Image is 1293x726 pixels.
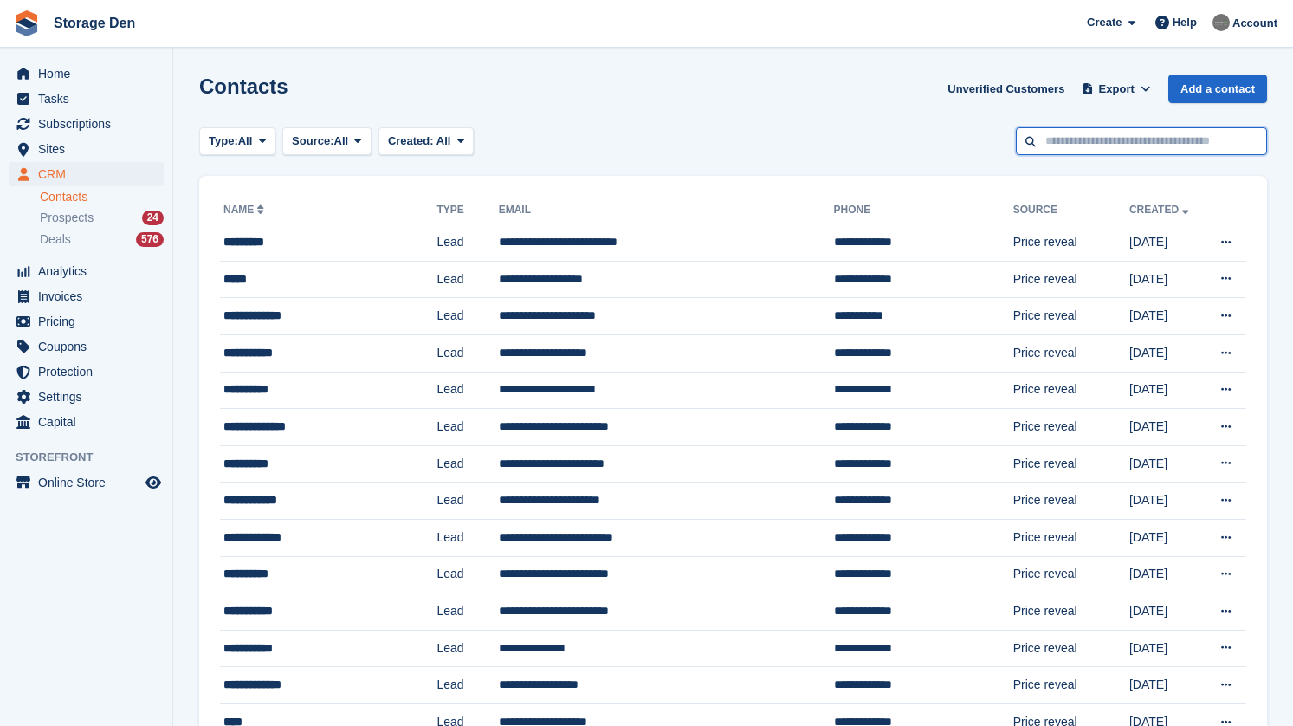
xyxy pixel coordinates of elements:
[292,133,333,150] span: Source:
[1013,298,1129,335] td: Price reveal
[9,62,164,86] a: menu
[388,134,434,147] span: Created:
[9,284,164,308] a: menu
[1013,334,1129,372] td: Price reveal
[1013,667,1129,704] td: Price reveal
[9,410,164,434] a: menu
[38,87,142,111] span: Tasks
[1129,593,1204,631] td: [DATE]
[1129,261,1204,298] td: [DATE]
[223,204,268,216] a: Name
[47,9,142,37] a: Storage Den
[1129,372,1204,409] td: [DATE]
[436,556,498,593] td: Lead
[282,127,372,156] button: Source: All
[199,75,288,98] h1: Contacts
[238,133,253,150] span: All
[40,189,164,205] a: Contacts
[38,137,142,161] span: Sites
[1013,197,1129,224] th: Source
[1129,334,1204,372] td: [DATE]
[38,284,142,308] span: Invoices
[436,483,498,520] td: Lead
[436,630,498,667] td: Lead
[436,445,498,483] td: Lead
[1129,224,1204,262] td: [DATE]
[38,334,142,359] span: Coupons
[941,75,1071,103] a: Unverified Customers
[40,231,71,248] span: Deals
[1129,204,1193,216] a: Created
[436,372,498,409] td: Lead
[1129,298,1204,335] td: [DATE]
[143,472,164,493] a: Preview store
[209,133,238,150] span: Type:
[1013,556,1129,593] td: Price reveal
[40,210,94,226] span: Prospects
[1129,409,1204,446] td: [DATE]
[1078,75,1154,103] button: Export
[9,360,164,384] a: menu
[1013,445,1129,483] td: Price reveal
[38,112,142,136] span: Subscriptions
[40,209,164,227] a: Prospects 24
[436,334,498,372] td: Lead
[1232,15,1277,32] span: Account
[1087,14,1122,31] span: Create
[1129,667,1204,704] td: [DATE]
[38,470,142,495] span: Online Store
[9,137,164,161] a: menu
[142,211,164,225] div: 24
[1129,630,1204,667] td: [DATE]
[9,112,164,136] a: menu
[38,385,142,409] span: Settings
[1013,261,1129,298] td: Price reveal
[38,309,142,334] span: Pricing
[1099,81,1135,98] span: Export
[40,230,164,249] a: Deals 576
[9,259,164,283] a: menu
[38,360,142,384] span: Protection
[9,385,164,409] a: menu
[14,10,40,36] img: stora-icon-8386f47178a22dfd0bd8f6a31ec36ba5ce8667c1dd55bd0f319d3a0aa187defe.svg
[9,334,164,359] a: menu
[436,261,498,298] td: Lead
[38,259,142,283] span: Analytics
[9,162,164,186] a: menu
[378,127,474,156] button: Created: All
[9,87,164,111] a: menu
[1129,556,1204,593] td: [DATE]
[38,410,142,434] span: Capital
[16,449,172,466] span: Storefront
[436,197,498,224] th: Type
[499,197,834,224] th: Email
[1168,75,1267,103] a: Add a contact
[199,127,275,156] button: Type: All
[436,667,498,704] td: Lead
[1173,14,1197,31] span: Help
[1212,14,1230,31] img: Brian Barbour
[1013,593,1129,631] td: Price reveal
[1013,224,1129,262] td: Price reveal
[834,197,1013,224] th: Phone
[1013,483,1129,520] td: Price reveal
[1129,519,1204,556] td: [DATE]
[1013,630,1129,667] td: Price reveal
[136,232,164,247] div: 576
[1013,519,1129,556] td: Price reveal
[38,62,142,86] span: Home
[9,470,164,495] a: menu
[1013,372,1129,409] td: Price reveal
[1129,483,1204,520] td: [DATE]
[38,162,142,186] span: CRM
[436,593,498,631] td: Lead
[1013,409,1129,446] td: Price reveal
[436,134,451,147] span: All
[436,519,498,556] td: Lead
[1129,445,1204,483] td: [DATE]
[436,224,498,262] td: Lead
[436,409,498,446] td: Lead
[9,309,164,334] a: menu
[436,298,498,335] td: Lead
[334,133,349,150] span: All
